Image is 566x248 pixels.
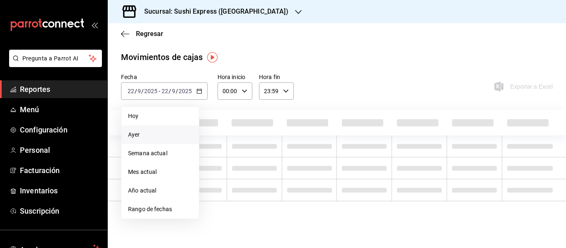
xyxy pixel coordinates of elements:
[121,30,163,38] button: Regresar
[20,165,101,176] span: Facturación
[128,149,192,158] span: Semana actual
[121,51,203,63] div: Movimientos de cajas
[20,124,101,135] span: Configuración
[136,30,163,38] span: Regresar
[20,205,101,217] span: Suscripción
[159,88,160,94] span: -
[91,22,98,28] button: open_drawer_menu
[20,104,101,115] span: Menú
[128,205,192,214] span: Rango de fechas
[172,88,176,94] input: --
[128,130,192,139] span: Ayer
[128,112,192,120] span: Hoy
[207,52,218,63] img: Tooltip marker
[20,185,101,196] span: Inventarios
[176,88,178,94] span: /
[121,74,208,80] label: Fecha
[141,88,144,94] span: /
[144,88,158,94] input: ----
[178,88,192,94] input: ----
[128,186,192,195] span: Año actual
[22,54,89,63] span: Pregunta a Parrot AI
[169,88,171,94] span: /
[9,50,102,67] button: Pregunta a Parrot AI
[127,88,135,94] input: --
[6,60,102,69] a: Pregunta a Parrot AI
[128,168,192,176] span: Mes actual
[20,144,101,156] span: Personal
[135,88,137,94] span: /
[20,84,101,95] span: Reportes
[137,88,141,94] input: --
[138,7,288,17] h3: Sucursal: Sushi Express ([GEOGRAPHIC_DATA])
[218,74,252,80] label: Hora inicio
[259,74,294,80] label: Hora fin
[161,88,169,94] input: --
